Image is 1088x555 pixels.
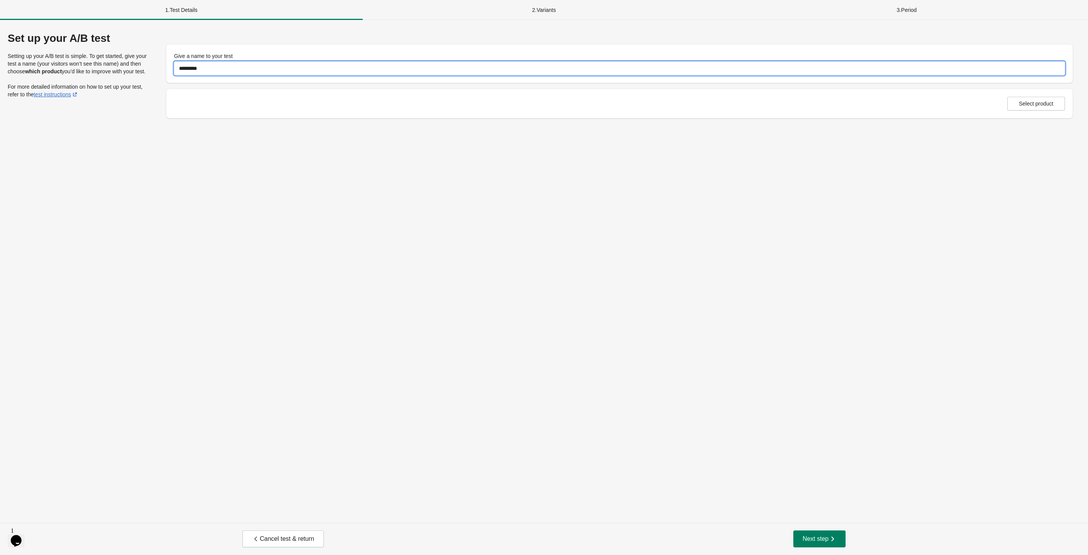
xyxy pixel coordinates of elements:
p: For more detailed information on how to set up your test, refer to the [8,83,151,98]
div: Set up your A/B test [8,32,151,45]
button: Next step [793,530,846,547]
span: Cancel test & return [252,535,314,543]
span: Select product [1019,101,1053,107]
iframe: chat widget [8,524,32,547]
strong: which product [25,68,62,74]
label: Give a name to your test [174,52,233,60]
button: Select product [1007,97,1065,111]
span: Next step [803,535,836,543]
p: Setting up your A/B test is simple. To get started, give your test a name (your visitors won’t se... [8,52,151,75]
a: test instructions [34,91,79,97]
button: Cancel test & return [242,530,323,547]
